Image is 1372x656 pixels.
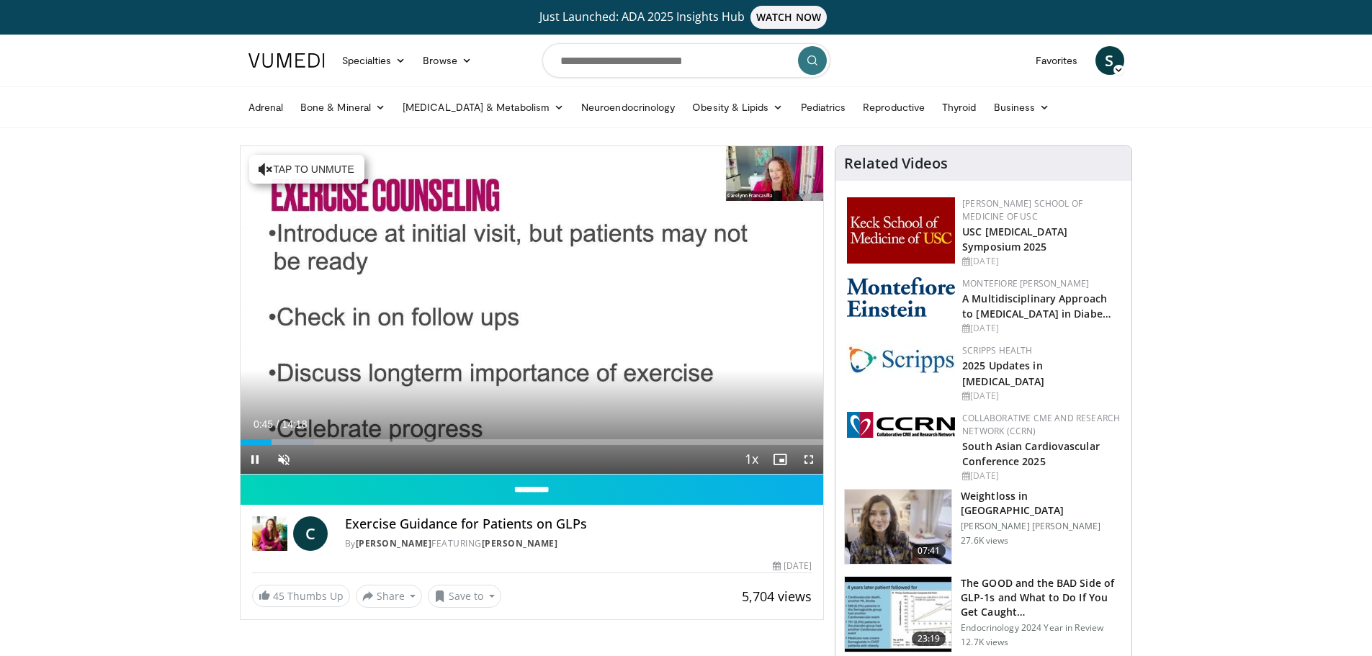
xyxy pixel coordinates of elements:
a: Pediatrics [792,93,855,122]
a: Favorites [1027,46,1087,75]
a: Scripps Health [962,344,1032,356]
a: Specialties [333,46,415,75]
span: / [277,418,279,430]
div: [DATE] [773,560,812,572]
a: S [1095,46,1124,75]
div: [DATE] [962,390,1120,403]
span: 23:19 [912,632,946,646]
h4: Related Videos [844,155,948,172]
span: 0:45 [254,418,273,430]
span: 14:18 [282,418,307,430]
p: 12.7K views [961,637,1008,648]
img: 9983fed1-7565-45be-8934-aef1103ce6e2.150x105_q85_crop-smart_upscale.jpg [845,490,951,565]
a: Neuroendocrinology [573,93,683,122]
button: Share [356,585,423,608]
span: 5,704 views [742,588,812,605]
div: By FEATURING [345,537,812,550]
a: Bone & Mineral [292,93,394,122]
a: [PERSON_NAME] School of Medicine of USC [962,197,1082,223]
h4: Exercise Guidance for Patients on GLPs [345,516,812,532]
a: 07:41 Weightloss in [GEOGRAPHIC_DATA] [PERSON_NAME] [PERSON_NAME] 27.6K views [844,489,1123,565]
span: 07:41 [912,544,946,558]
img: c9f2b0b7-b02a-4276-a72a-b0cbb4230bc1.jpg.150x105_q85_autocrop_double_scale_upscale_version-0.2.jpg [847,344,955,374]
a: [PERSON_NAME] [356,537,432,549]
div: [DATE] [962,322,1120,335]
button: Fullscreen [794,445,823,474]
img: Dr. Carolynn Francavilla [252,516,287,551]
div: [DATE] [962,255,1120,268]
button: Enable picture-in-picture mode [766,445,794,474]
a: [MEDICAL_DATA] & Metabolism [394,93,573,122]
img: a04ee3ba-8487-4636-b0fb-5e8d268f3737.png.150x105_q85_autocrop_double_scale_upscale_version-0.2.png [847,412,955,438]
input: Search topics, interventions [542,43,830,78]
img: b0142b4c-93a1-4b58-8f91-5265c282693c.png.150x105_q85_autocrop_double_scale_upscale_version-0.2.png [847,277,955,317]
img: 756cb5e3-da60-49d4-af2c-51c334342588.150x105_q85_crop-smart_upscale.jpg [845,577,951,652]
a: Adrenal [240,93,292,122]
p: Endocrinology 2024 Year in Review [961,622,1123,634]
a: Collaborative CME and Research Network (CCRN) [962,412,1120,437]
button: Unmute [269,445,298,474]
button: Playback Rate [737,445,766,474]
p: 27.6K views [961,535,1008,547]
a: 45 Thumbs Up [252,585,350,607]
a: South Asian Cardiovascular Conference 2025 [962,439,1100,468]
button: Tap to unmute [249,155,364,184]
video-js: Video Player [241,146,824,475]
a: Obesity & Lipids [683,93,792,122]
div: [DATE] [962,469,1120,482]
div: Progress Bar [241,439,824,445]
a: 2025 Updates in [MEDICAL_DATA] [962,359,1044,387]
p: [PERSON_NAME] [PERSON_NAME] [961,521,1123,532]
a: [PERSON_NAME] [482,537,558,549]
a: Just Launched: ADA 2025 Insights HubWATCH NOW [251,6,1122,29]
a: Reproductive [854,93,933,122]
a: USC [MEDICAL_DATA] Symposium 2025 [962,225,1067,253]
span: WATCH NOW [750,6,827,29]
a: Montefiore [PERSON_NAME] [962,277,1089,289]
a: A Multidisciplinary Approach to [MEDICAL_DATA] in Diabe… [962,292,1111,320]
button: Pause [241,445,269,474]
button: Save to [428,585,501,608]
img: 7b941f1f-d101-407a-8bfa-07bd47db01ba.png.150x105_q85_autocrop_double_scale_upscale_version-0.2.jpg [847,197,955,264]
h3: The GOOD and the BAD Side of GLP-1s and What to Do If You Get Caught… [961,576,1123,619]
a: Business [985,93,1059,122]
a: 23:19 The GOOD and the BAD Side of GLP-1s and What to Do If You Get Caught… Endocrinology 2024 Ye... [844,576,1123,652]
h3: Weightloss in [GEOGRAPHIC_DATA] [961,489,1123,518]
img: VuMedi Logo [248,53,325,68]
a: Thyroid [933,93,985,122]
span: 45 [273,589,284,603]
a: Browse [414,46,480,75]
a: C [293,516,328,551]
